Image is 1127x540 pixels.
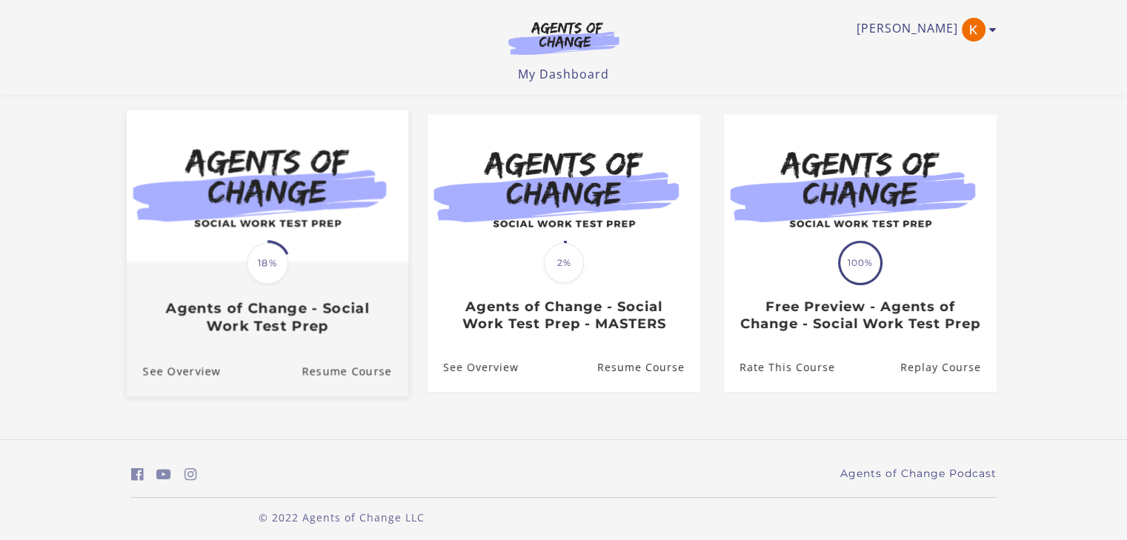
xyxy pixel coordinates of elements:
[131,467,144,481] i: https://www.facebook.com/groups/aswbtestprep (Open in a new window)
[247,243,288,284] span: 18%
[857,18,989,41] a: Toggle menu
[900,344,996,392] a: Free Preview - Agents of Change - Social Work Test Prep: Resume Course
[840,243,880,283] span: 100%
[184,467,197,481] i: https://www.instagram.com/agentsofchangeprep/ (Open in a new window)
[724,344,835,392] a: Free Preview - Agents of Change - Social Work Test Prep: Rate This Course
[739,299,980,332] h3: Free Preview - Agents of Change - Social Work Test Prep
[131,464,144,485] a: https://www.facebook.com/groups/aswbtestprep (Open in a new window)
[184,464,197,485] a: https://www.instagram.com/agentsofchangeprep/ (Open in a new window)
[142,300,391,334] h3: Agents of Change - Social Work Test Prep
[156,464,171,485] a: https://www.youtube.com/c/AgentsofChangeTestPrepbyMeaganMitchell (Open in a new window)
[518,66,609,82] a: My Dashboard
[428,344,519,392] a: Agents of Change - Social Work Test Prep - MASTERS: See Overview
[840,466,997,481] a: Agents of Change Podcast
[443,299,684,332] h3: Agents of Change - Social Work Test Prep - MASTERS
[544,243,584,283] span: 2%
[126,347,220,396] a: Agents of Change - Social Work Test Prep: See Overview
[156,467,171,481] i: https://www.youtube.com/c/AgentsofChangeTestPrepbyMeaganMitchell (Open in a new window)
[596,344,699,392] a: Agents of Change - Social Work Test Prep - MASTERS: Resume Course
[493,21,635,55] img: Agents of Change Logo
[302,347,408,396] a: Agents of Change - Social Work Test Prep: Resume Course
[131,510,552,525] p: © 2022 Agents of Change LLC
